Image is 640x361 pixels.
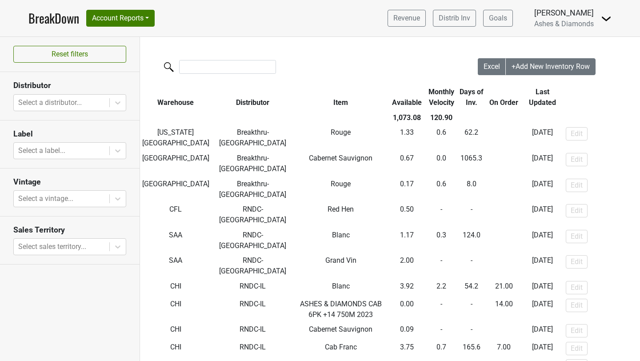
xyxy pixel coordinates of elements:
[140,84,212,110] th: Warehouse: activate to sort column ascending
[456,125,487,151] td: 62.2
[13,129,126,139] h3: Label
[427,228,457,253] td: 0.3
[140,322,212,340] td: CHI
[427,202,457,228] td: -
[487,202,521,228] td: -
[521,151,564,176] td: [DATE]
[140,228,212,253] td: SAA
[521,176,564,202] td: [DATE]
[325,256,356,265] span: Grand Vin
[325,343,357,351] span: Cab Franc
[521,253,564,279] td: [DATE]
[300,300,382,319] span: ASHES & DIAMONDS CAB 6PK +14 750M 2023
[521,340,564,357] td: [DATE]
[512,62,590,71] span: +Add New Inventory Row
[456,279,487,297] td: 54.2
[86,10,155,27] button: Account Reports
[140,297,212,322] td: CHI
[13,225,126,235] h3: Sales Territory
[328,205,354,213] span: Red Hen
[388,125,427,151] td: 1.33
[456,84,487,110] th: Days of Inv.: activate to sort column ascending
[566,281,588,294] button: Edit
[521,125,564,151] td: [DATE]
[212,228,295,253] td: RNDC-[GEOGRAPHIC_DATA]
[140,279,212,297] td: CHI
[388,176,427,202] td: 0.17
[487,340,521,357] td: -
[309,325,372,333] span: Cabernet Sauvignon
[140,340,212,357] td: CHI
[13,46,126,63] button: Reset filters
[212,84,295,110] th: Distributor: activate to sort column ascending
[487,176,521,202] td: -
[212,125,295,151] td: Breakthru-[GEOGRAPHIC_DATA]
[427,125,457,151] td: 0.6
[487,279,521,297] td: -
[521,322,564,340] td: [DATE]
[309,154,372,162] span: Cabernet Sauvignon
[456,202,487,228] td: -
[566,179,588,192] button: Edit
[427,84,457,110] th: Monthly Velocity: activate to sort column ascending
[388,228,427,253] td: 1.17
[521,279,564,297] td: [DATE]
[388,202,427,228] td: 0.50
[427,279,457,297] td: 2.2
[388,151,427,176] td: 0.67
[566,324,588,337] button: Edit
[456,340,487,357] td: 165.6
[521,297,564,322] td: [DATE]
[140,151,212,176] td: [GEOGRAPHIC_DATA]
[13,177,126,187] h3: Vintage
[427,322,457,340] td: -
[487,151,521,176] td: -
[388,297,427,322] td: 0.00
[388,84,427,110] th: Available: activate to sort column ascending
[566,204,588,217] button: Edit
[566,230,588,243] button: Edit
[332,231,350,239] span: Blanc
[566,127,588,140] button: Edit
[427,297,457,322] td: -
[212,176,295,202] td: Breakthru-[GEOGRAPHIC_DATA]
[478,58,506,75] button: Excel
[212,340,295,357] td: RNDC-IL
[28,9,79,28] a: BreakDown
[427,340,457,357] td: 0.7
[456,151,487,176] td: 1065.3
[212,151,295,176] td: Breakthru-[GEOGRAPHIC_DATA]
[487,228,521,253] td: -
[212,253,295,279] td: RNDC-[GEOGRAPHIC_DATA]
[483,10,513,27] a: Goals
[13,81,126,90] h3: Distributor
[456,228,487,253] td: 124.0
[294,84,387,110] th: Item: activate to sort column ascending
[601,13,612,24] img: Dropdown Menu
[487,125,521,151] td: -
[140,176,212,202] td: [GEOGRAPHIC_DATA]
[427,176,457,202] td: 0.6
[566,153,588,166] button: Edit
[521,228,564,253] td: [DATE]
[388,279,427,297] td: 3.92
[140,125,212,151] td: [US_STATE][GEOGRAPHIC_DATA]
[427,253,457,279] td: -
[566,342,588,355] button: Edit
[140,202,212,228] td: CFL
[388,110,427,125] th: 1,073.08
[427,151,457,176] td: 0.0
[212,297,295,322] td: RNDC-IL
[566,255,588,269] button: Edit
[140,253,212,279] td: SAA
[487,253,521,279] td: -
[506,58,596,75] button: +Add New Inventory Row
[487,84,521,110] th: On Order: activate to sort column ascending
[521,84,564,110] th: Last Updated: activate to sort column ascending
[456,253,487,279] td: -
[433,10,476,27] a: Distrib Inv
[456,176,487,202] td: 8.0
[331,180,351,188] span: Rouge
[331,128,351,136] span: Rouge
[521,202,564,228] td: [DATE]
